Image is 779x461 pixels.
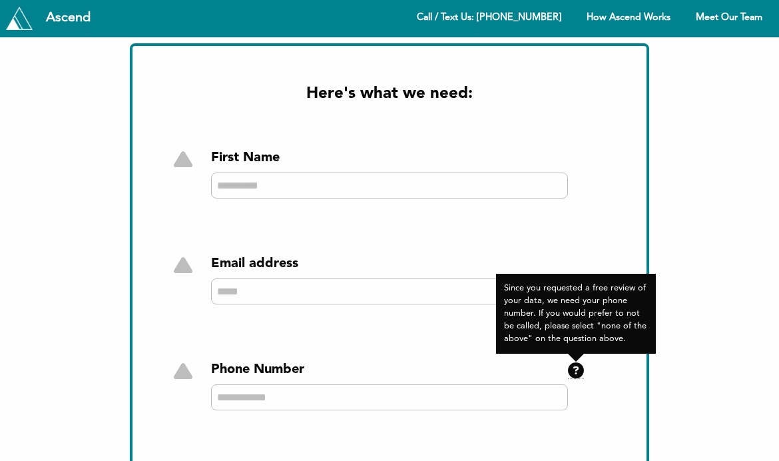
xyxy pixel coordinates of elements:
[211,360,569,379] div: Phone Number
[496,274,656,354] div: Since you requested a free review of your data, we need your phone number. If you would prefer to...
[175,83,604,106] h2: Here's what we need:
[211,149,569,167] div: First Name
[35,11,101,25] div: Ascend
[211,254,569,273] div: Email address
[3,3,105,33] a: Tryascend.com Ascend
[6,7,33,29] img: Tryascend.com
[405,5,573,31] a: Call / Text Us: [PHONE_NUMBER]
[575,5,682,31] a: How Ascend Works
[684,5,774,31] a: Meet Our Team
